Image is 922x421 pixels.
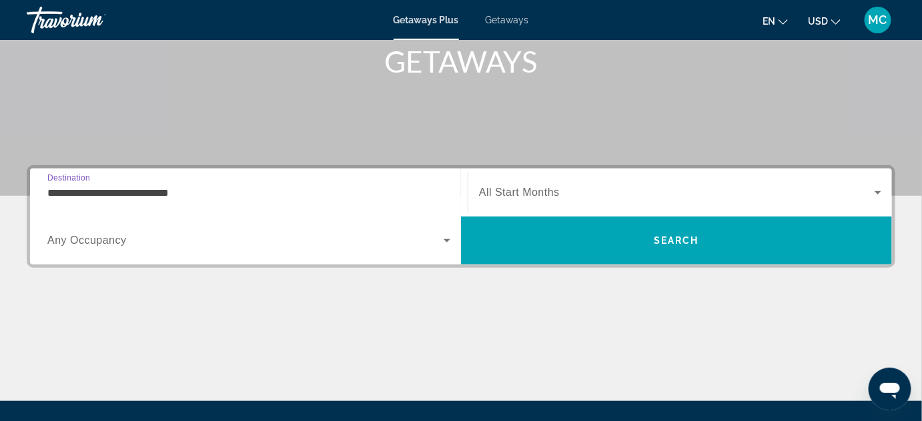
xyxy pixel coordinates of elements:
input: Select destination [47,185,450,201]
button: Search [461,216,892,264]
a: Getaways Plus [394,15,459,25]
div: Search widget [30,169,892,264]
span: Search [654,235,699,246]
span: Destination [47,173,90,182]
a: Getaways [486,15,529,25]
span: All Start Months [479,187,560,198]
a: Travorium [27,3,160,37]
span: USD [808,16,828,27]
button: User Menu [861,6,895,34]
iframe: Bouton de lancement de la fenêtre de messagerie [869,368,911,410]
span: Any Occupancy [47,234,127,246]
h1: SEE THE WORLD WITH TRAVORIUM GETAWAYS [211,9,711,79]
span: en [763,16,775,27]
button: Change language [763,11,788,31]
button: Change currency [808,11,841,31]
span: MC [869,13,887,27]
